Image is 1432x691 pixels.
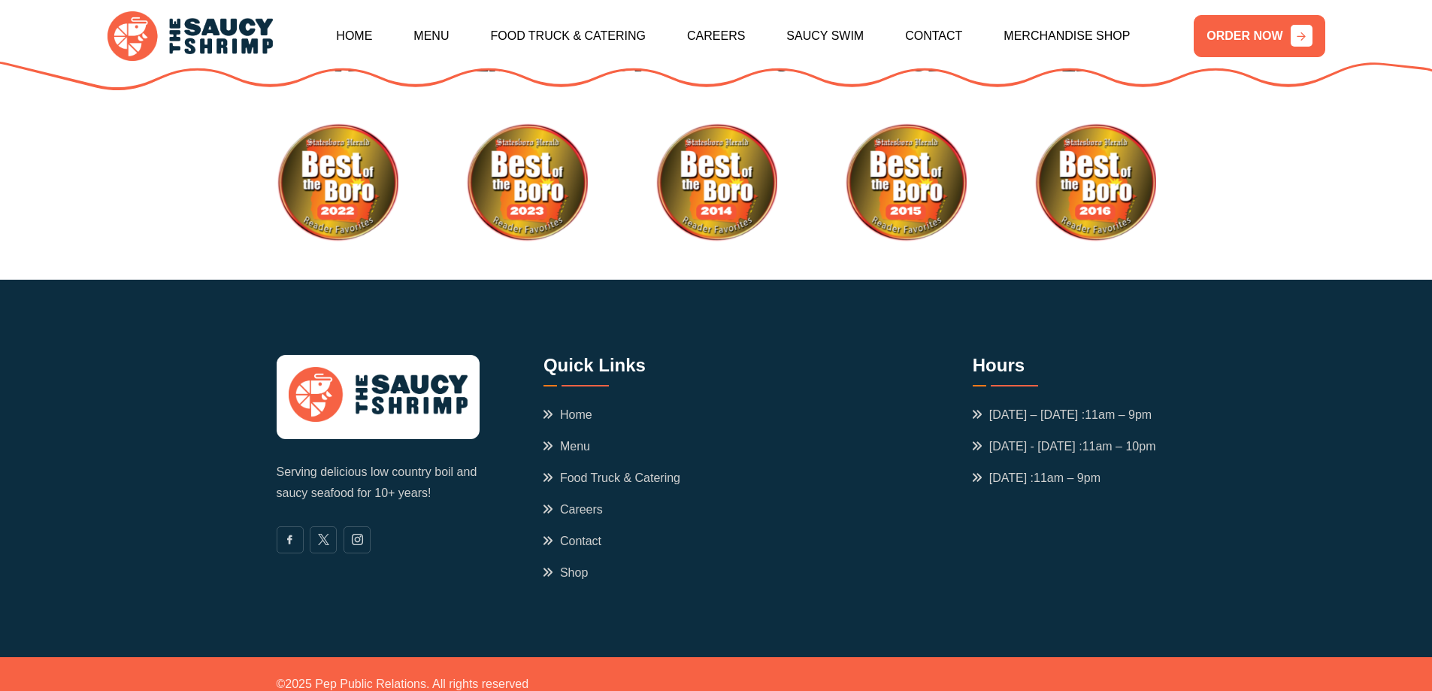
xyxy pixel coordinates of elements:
img: Best of the Boro [466,122,588,244]
span: [DATE] - [DATE] : [973,438,1156,456]
div: 3 / 10 [1034,122,1156,244]
img: logo [107,11,273,62]
span: 11am – 10pm [1082,440,1156,453]
img: Best of the Boro [845,122,967,244]
p: Serving delicious low country boil and saucy seafood for 10+ years! [277,462,480,504]
span: 11am – 9pm [1085,408,1152,421]
a: Merchandise Shop [1004,4,1130,68]
div: 1 / 10 [655,122,777,244]
a: Careers [687,4,745,68]
a: Home [336,4,372,68]
a: Menu [413,4,449,68]
img: logo [289,367,468,421]
h3: Quick Links [543,355,694,386]
h3: Hours [973,355,1156,386]
a: Saucy Swim [786,4,864,68]
a: Home [543,406,592,424]
img: Best of the Boro [655,122,777,244]
a: Careers [543,501,603,519]
div: 10 / 10 [466,122,588,244]
span: 11am – 9pm [1034,471,1100,484]
a: Menu [543,438,590,456]
a: Food Truck & Catering [490,4,646,68]
a: Contact [905,4,962,68]
img: Best of the Boro [1034,122,1156,244]
span: [DATE] : [973,469,1100,487]
a: Contact [543,532,601,550]
a: Food Truck & Catering [543,469,680,487]
a: ORDER NOW [1194,15,1325,57]
a: Shop [543,564,588,582]
div: 9 / 10 [277,122,398,244]
img: Best of the Boro [277,122,398,244]
div: 2 / 10 [845,122,967,244]
span: [DATE] – [DATE] : [973,406,1152,424]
